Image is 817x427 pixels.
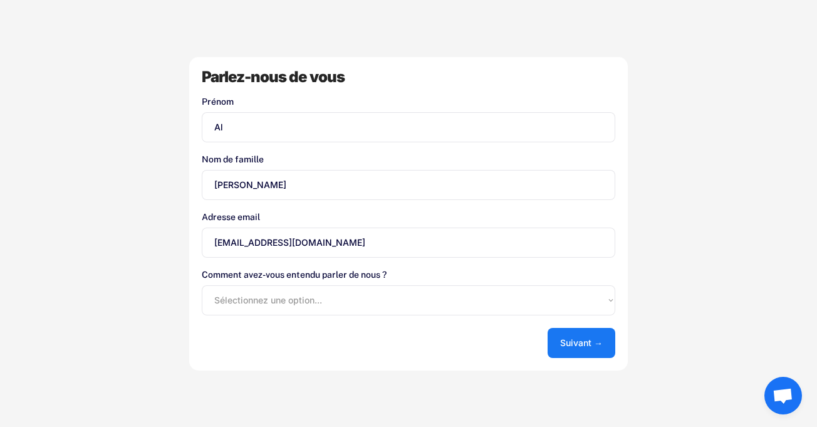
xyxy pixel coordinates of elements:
[202,270,387,280] font: Comment avez-vous entendu parler de nous ?
[202,154,264,164] font: Nom de famille
[560,337,603,348] font: Suivant →
[202,68,345,86] font: Parlez-nous de vous
[202,97,234,107] font: Prénom
[202,212,260,222] font: Adresse email
[548,328,615,358] button: Suivant →
[202,228,615,258] input: Votre adresse e-mail
[764,377,802,414] a: Ouvrir le chat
